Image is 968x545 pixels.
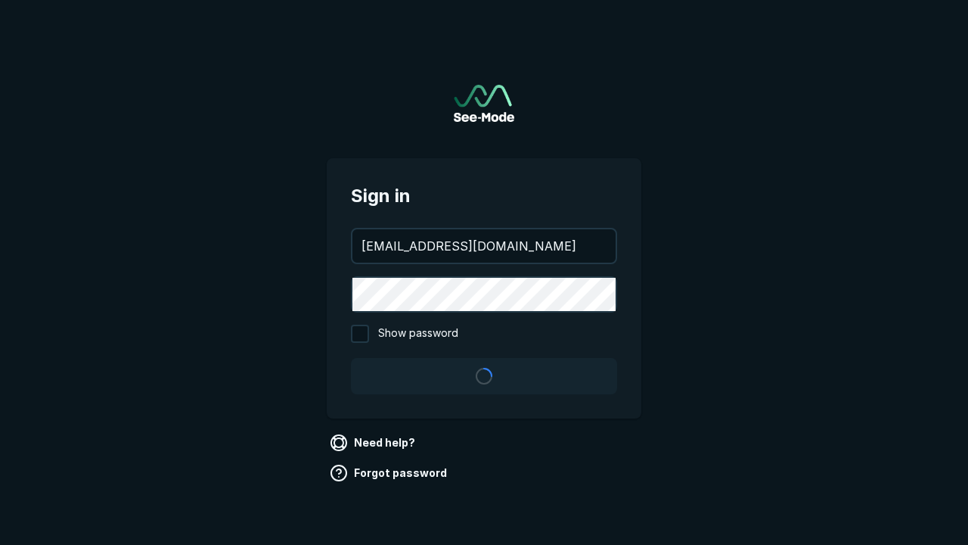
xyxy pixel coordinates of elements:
img: See-Mode Logo [454,85,514,122]
input: your@email.com [352,229,616,263]
a: Go to sign in [454,85,514,122]
a: Forgot password [327,461,453,485]
span: Sign in [351,182,617,210]
a: Need help? [327,431,421,455]
span: Show password [378,325,458,343]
